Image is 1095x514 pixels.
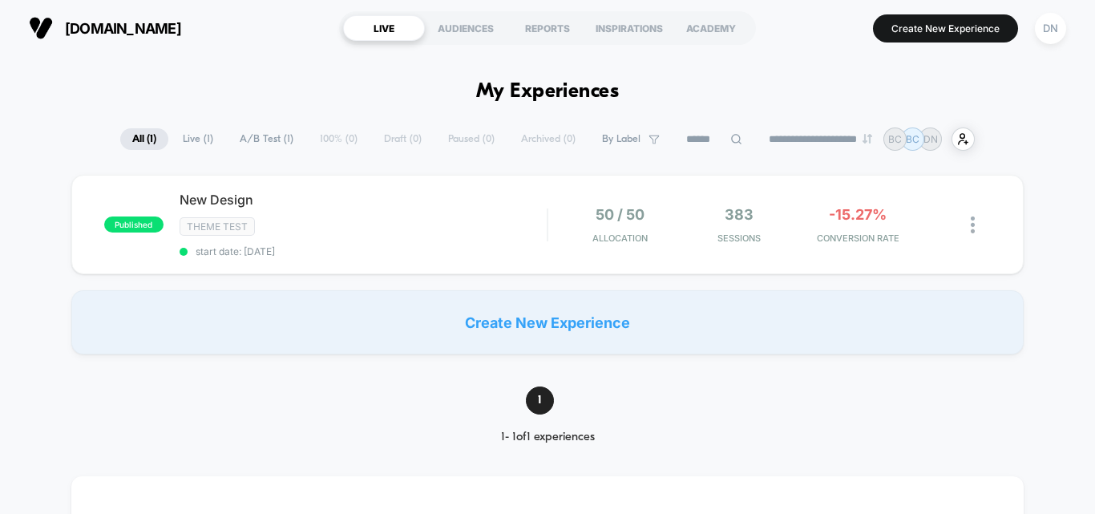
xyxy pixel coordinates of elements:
span: 1 [526,387,554,415]
p: BC [906,133,919,145]
span: 383 [725,206,754,223]
button: DN [1030,12,1071,45]
span: 50 / 50 [596,206,644,223]
div: AUDIENCES [425,15,507,41]
div: REPORTS [507,15,588,41]
div: DN [1035,13,1066,44]
button: [DOMAIN_NAME] [24,15,186,41]
h1: My Experiences [476,80,620,103]
div: ACADEMY [670,15,752,41]
span: published [104,217,164,233]
span: By Label [602,133,640,145]
span: Sessions [683,233,794,244]
img: Visually logo [29,16,53,40]
div: LIVE [343,15,425,41]
img: end [863,134,872,144]
div: INSPIRATIONS [588,15,670,41]
span: Allocation [592,233,648,244]
span: All ( 1 ) [120,128,168,150]
span: start date: [DATE] [180,245,547,257]
span: New Design [180,192,547,208]
span: CONVERSION RATE [802,233,914,244]
span: [DOMAIN_NAME] [65,20,181,37]
div: Create New Experience [71,290,1024,354]
p: BC [888,133,902,145]
span: Live ( 1 ) [171,128,225,150]
div: 1 - 1 of 1 experiences [471,431,625,444]
img: close [971,217,975,233]
span: Theme Test [180,217,255,236]
span: -15.27% [829,206,887,223]
span: A/B Test ( 1 ) [228,128,305,150]
button: Create New Experience [873,14,1018,42]
p: DN [923,133,938,145]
